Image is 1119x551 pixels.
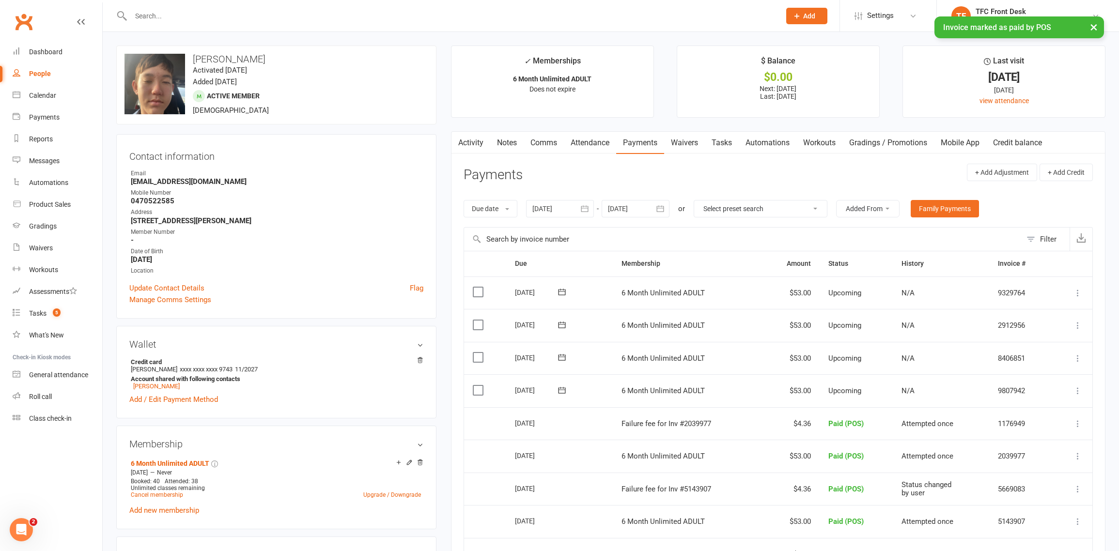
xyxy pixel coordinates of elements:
[762,473,820,505] td: $4.36
[820,251,893,276] th: Status
[13,172,102,194] a: Automations
[180,366,233,373] span: xxxx xxxx xxxx 9743
[29,135,53,143] div: Reports
[131,208,423,217] div: Address
[616,132,664,154] a: Payments
[828,517,864,526] span: Paid (POS)
[13,281,102,303] a: Assessments
[131,177,423,186] strong: [EMAIL_ADDRESS][DOMAIN_NAME]
[129,357,423,391] li: [PERSON_NAME]
[989,309,1052,342] td: 2912956
[410,282,423,294] a: Flag
[13,303,102,324] a: Tasks 5
[828,354,861,363] span: Upcoming
[524,57,530,66] i: ✓
[131,491,183,498] a: Cancel membership
[901,354,915,363] span: N/A
[901,289,915,297] span: N/A
[133,383,180,390] a: [PERSON_NAME]
[622,354,705,363] span: 6 Month Unlimited ADULT
[934,132,986,154] a: Mobile App
[131,485,205,491] span: Unlimited classes remaining
[934,16,1104,38] div: Invoice marked as paid by POS
[10,518,33,541] iframe: Intercom live chat
[515,285,559,300] div: [DATE]
[13,107,102,128] a: Payments
[29,179,68,186] div: Automations
[131,169,423,178] div: Email
[678,203,685,214] div: or
[13,85,102,107] a: Calendar
[989,342,1052,375] td: 8406851
[762,374,820,407] td: $53.00
[901,480,951,497] span: Status changed by user
[29,70,51,77] div: People
[193,106,269,115] span: [DEMOGRAPHIC_DATA]
[761,55,795,72] div: $ Balance
[912,72,1096,82] div: [DATE]
[901,517,953,526] span: Attempted once
[622,452,705,460] span: 6 Month Unlimited ADULT
[1040,164,1093,181] button: + Add Credit
[828,321,861,330] span: Upcoming
[128,469,423,476] div: —
[131,188,423,198] div: Mobile Number
[513,75,591,83] strong: 6 Month Unlimited ADULT
[828,452,864,460] span: Paid (POS)
[828,289,861,297] span: Upcoming
[979,97,1029,105] a: view attendance
[984,55,1024,72] div: Last visit
[131,358,419,366] strong: Credit card
[515,415,559,430] div: [DATE]
[193,77,237,86] time: Added [DATE]
[951,6,971,26] div: TF
[622,289,705,297] span: 6 Month Unlimited ADULT
[836,200,900,217] button: Added From
[131,236,423,245] strong: -
[29,222,57,230] div: Gradings
[29,157,60,165] div: Messages
[235,366,258,373] span: 11/2027
[165,478,198,485] span: Attended: 38
[796,132,842,154] a: Workouts
[901,321,915,330] span: N/A
[976,16,1092,25] div: The Fight Centre [GEOGRAPHIC_DATA]
[131,459,209,467] a: 6 Month Unlimited ADULT
[13,259,102,281] a: Workouts
[13,63,102,85] a: People
[762,251,820,276] th: Amount
[986,132,1049,154] a: Credit balance
[1040,233,1057,245] div: Filter
[129,294,211,306] a: Manage Comms Settings
[13,215,102,237] a: Gradings
[828,485,864,493] span: Paid (POS)
[989,505,1052,538] td: 5143907
[13,386,102,408] a: Roll call
[129,339,423,350] h3: Wallet
[912,85,1096,95] div: [DATE]
[762,407,820,440] td: $4.36
[901,419,953,428] span: Attempted once
[128,9,774,23] input: Search...
[989,251,1052,276] th: Invoice #
[124,54,185,114] img: image1750197314.png
[131,255,423,264] strong: [DATE]
[129,282,204,294] a: Update Contact Details
[564,132,616,154] a: Attendance
[131,478,160,485] span: Booked: 40
[989,440,1052,473] td: 2039977
[1022,228,1070,251] button: Filter
[762,440,820,473] td: $53.00
[29,414,72,422] div: Class check-in
[989,473,1052,505] td: 5669083
[762,505,820,538] td: $53.00
[129,147,423,162] h3: Contact information
[506,251,613,276] th: Due
[131,266,423,275] div: Location
[893,251,989,276] th: History
[29,393,52,400] div: Roll call
[976,7,1092,16] div: TFC Front Desk
[131,375,419,383] strong: Account shared with following contacts
[29,309,47,317] div: Tasks
[901,386,915,395] span: N/A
